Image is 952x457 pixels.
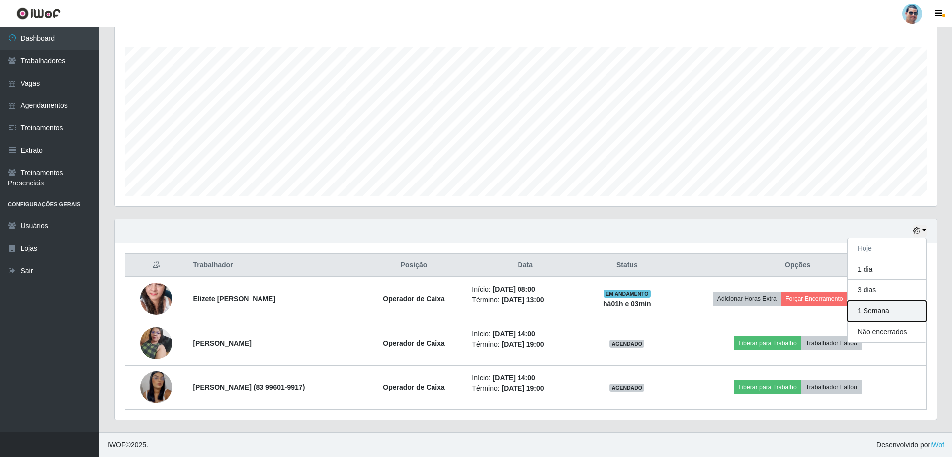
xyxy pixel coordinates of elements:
[383,295,445,303] strong: Operador de Caixa
[187,254,361,277] th: Trabalhador
[16,7,61,20] img: CoreUI Logo
[876,440,944,450] span: Desenvolvido por
[801,336,862,350] button: Trabalhador Faltou
[585,254,669,277] th: Status
[848,301,926,322] button: 1 Semana
[801,380,862,394] button: Trabalhador Faltou
[193,339,251,347] strong: [PERSON_NAME]
[493,330,535,338] time: [DATE] 14:00
[472,339,579,350] li: Término:
[604,290,651,298] span: EM ANDAMENTO
[140,353,172,422] img: 1754879734939.jpeg
[193,295,275,303] strong: Elizete [PERSON_NAME]
[493,374,535,382] time: [DATE] 14:00
[383,339,445,347] strong: Operador de Caixa
[193,383,305,391] strong: [PERSON_NAME] (83 99601-9917)
[781,292,848,306] button: Forçar Encerramento
[930,441,944,449] a: iWof
[493,285,535,293] time: [DATE] 08:00
[734,380,801,394] button: Liberar para Trabalho
[848,280,926,301] button: 3 dias
[107,440,148,450] span: © 2025 .
[848,238,926,259] button: Hoje
[472,284,579,295] li: Início:
[669,254,926,277] th: Opções
[362,254,466,277] th: Posição
[501,296,544,304] time: [DATE] 13:00
[383,383,445,391] strong: Operador de Caixa
[472,295,579,305] li: Término:
[848,259,926,280] button: 1 dia
[713,292,781,306] button: Adicionar Horas Extra
[609,384,644,392] span: AGENDADO
[609,340,644,348] span: AGENDADO
[501,340,544,348] time: [DATE] 19:00
[107,441,126,449] span: IWOF
[472,329,579,339] li: Início:
[848,322,926,342] button: Não encerrados
[140,322,172,364] img: 1749692047494.jpeg
[501,384,544,392] time: [DATE] 19:00
[140,265,172,332] img: 1703538078729.jpeg
[472,383,579,394] li: Término:
[472,373,579,383] li: Início:
[603,300,651,308] strong: há 01 h e 03 min
[466,254,585,277] th: Data
[734,336,801,350] button: Liberar para Trabalho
